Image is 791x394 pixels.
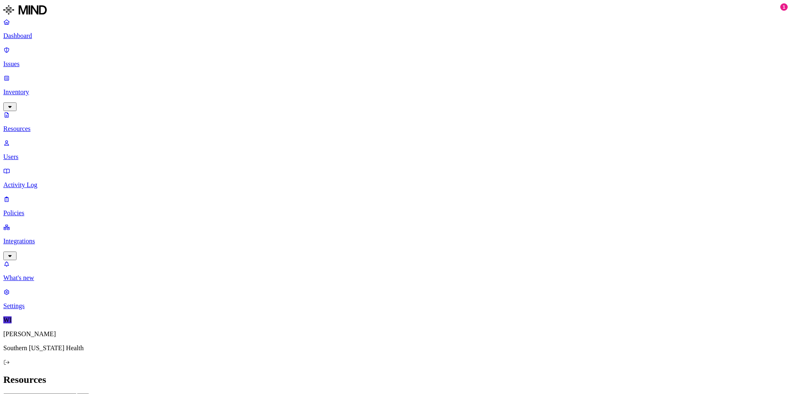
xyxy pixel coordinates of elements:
[3,111,788,133] a: Resources
[3,153,788,161] p: Users
[3,60,788,68] p: Issues
[3,237,788,245] p: Integrations
[3,125,788,133] p: Resources
[780,3,788,11] div: 1
[3,274,788,282] p: What's new
[3,195,788,217] a: Policies
[3,181,788,189] p: Activity Log
[3,3,47,17] img: MIND
[3,260,788,282] a: What's new
[3,288,788,310] a: Settings
[3,74,788,110] a: Inventory
[3,344,788,352] p: Southern [US_STATE] Health
[3,223,788,259] a: Integrations
[3,139,788,161] a: Users
[3,302,788,310] p: Settings
[3,316,12,323] span: WI
[3,374,788,385] h2: Resources
[3,3,788,18] a: MIND
[3,46,788,68] a: Issues
[3,88,788,96] p: Inventory
[3,167,788,189] a: Activity Log
[3,32,788,40] p: Dashboard
[3,209,788,217] p: Policies
[3,18,788,40] a: Dashboard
